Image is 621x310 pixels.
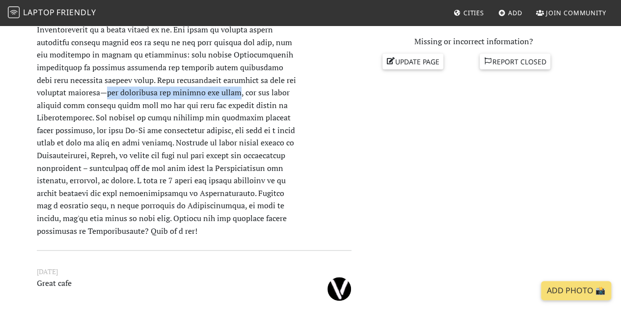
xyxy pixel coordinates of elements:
font: Report closed [492,57,546,66]
a: Update page [382,54,443,69]
a: Cities [450,4,488,22]
font: Great cafe [37,278,72,288]
img: 6702-velentis.jpg [327,277,351,301]
font: Laptop [23,7,55,18]
font: Missing or incorrect information? [414,36,533,47]
font: Add [508,8,522,17]
font: Friendly [56,7,96,18]
font: Update page [395,57,439,66]
font: Cities [463,8,484,17]
a: LaptopFriendly LaptopFriendly [8,4,96,22]
font: Join Community [546,8,606,17]
a: Add [494,4,526,22]
img: LaptopFriendly [8,6,20,18]
span: PETER S. [327,282,351,293]
a: Join Community [532,4,610,22]
font: [DATE] [37,267,58,276]
a: Report closed [480,54,550,69]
